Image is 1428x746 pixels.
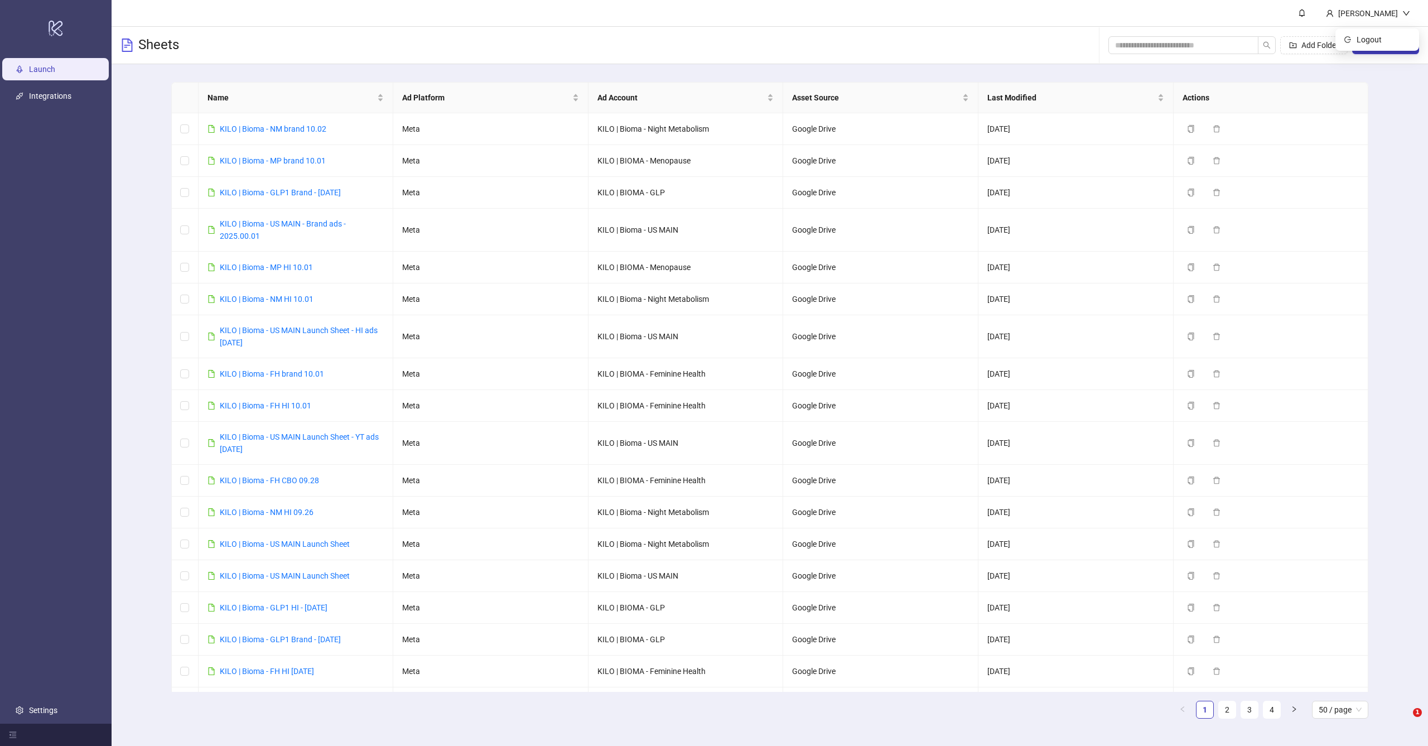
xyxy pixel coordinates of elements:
span: copy [1187,402,1195,410]
span: copy [1187,508,1195,516]
a: 2 [1219,701,1236,718]
td: Google Drive [783,315,978,358]
span: copy [1187,439,1195,447]
span: file [208,439,215,447]
td: [DATE] [978,656,1174,687]
span: file-text [120,38,134,52]
span: file [208,125,215,133]
span: Ad Platform [402,92,570,104]
td: Google Drive [783,656,978,687]
td: KILO | BIOMA - GLP [588,592,784,624]
span: copy [1187,572,1195,580]
a: 3 [1241,701,1258,718]
span: delete [1213,189,1220,196]
a: KILO | Bioma - US MAIN Launch Sheet - HI ads [DATE] [220,326,378,347]
button: right [1285,701,1303,719]
span: search [1263,41,1271,49]
td: Meta [393,528,588,560]
a: KILO | Bioma - NM HI 09.26 [220,508,313,517]
a: KILO | Bioma - GLP1 HI - [DATE] [220,603,327,612]
span: copy [1187,604,1195,612]
th: Actions [1174,83,1369,113]
span: right [1291,706,1297,713]
td: Meta [393,465,588,497]
a: KILO | Bioma - MP HI 10.01 [220,263,313,272]
a: KILO | Bioma - GLP1 Brand - [DATE] [220,188,341,197]
span: file [208,370,215,378]
span: copy [1187,295,1195,303]
td: KILO | Bioma - US MAIN [588,422,784,465]
a: Settings [29,706,57,715]
li: 1 [1196,701,1214,719]
td: Meta [393,177,588,209]
td: Google Drive [783,209,978,252]
td: KILO | Bioma - Night Metabolism [588,113,784,145]
span: file [208,540,215,548]
td: Meta [393,113,588,145]
td: [DATE] [978,145,1174,177]
td: Google Drive [783,177,978,209]
button: left [1174,701,1191,719]
a: Launch [29,65,55,74]
a: Integrations [29,92,71,100]
div: [PERSON_NAME] [1334,7,1402,20]
td: Google Drive [783,145,978,177]
span: copy [1187,667,1195,675]
td: KILO | Bioma - US MAIN [588,315,784,358]
td: [DATE] [978,390,1174,422]
th: Last Modified [978,83,1174,113]
span: delete [1213,226,1220,234]
td: Google Drive [783,465,978,497]
td: [DATE] [978,113,1174,145]
a: KILO | Bioma - NM brand 10.02 [220,124,326,133]
a: KILO | Bioma - US MAIN Launch Sheet - YT ads [DATE] [220,432,379,454]
td: [DATE] [978,624,1174,656]
td: [DATE] [978,422,1174,465]
li: Previous Page [1174,701,1191,719]
th: Name [199,83,394,113]
th: Ad Account [588,83,784,113]
a: 1 [1197,701,1213,718]
a: KILO | Bioma - FH CBO 09.28 [220,476,319,485]
span: delete [1213,604,1220,612]
h3: Sheets [138,36,179,54]
li: 2 [1218,701,1236,719]
td: Google Drive [783,528,978,560]
td: KILO | BIOMA - Feminine Health [588,656,784,687]
a: KILO | Bioma - FH brand 10.01 [220,369,324,378]
span: logout [1344,36,1352,43]
span: file [208,295,215,303]
td: [DATE] [978,592,1174,624]
span: Add Folder [1301,41,1339,50]
span: delete [1213,572,1220,580]
button: Add Folder [1280,36,1348,54]
span: down [1402,9,1410,17]
td: Meta [393,687,588,719]
a: KILO | Bioma - NM HI 10.01 [220,295,313,304]
td: Google Drive [783,560,978,592]
td: Meta [393,624,588,656]
td: KILO | BIOMA - Menopause [588,145,784,177]
td: Meta [393,252,588,283]
td: [DATE] [978,528,1174,560]
div: Page Size [1312,701,1368,719]
span: delete [1213,295,1220,303]
td: Meta [393,560,588,592]
span: delete [1213,439,1220,447]
td: [DATE] [978,209,1174,252]
span: copy [1187,157,1195,165]
span: Asset Source [792,92,960,104]
td: KILO | BIOMA - GLP [588,177,784,209]
td: KILO | Bioma - Night Metabolism [588,687,784,719]
td: Meta [393,283,588,315]
td: Meta [393,209,588,252]
a: KILO | Bioma - FH HI [DATE] [220,667,314,676]
span: delete [1213,477,1220,484]
a: KILO | Bioma - FH HI 10.01 [220,401,311,410]
span: delete [1213,508,1220,516]
span: user [1326,9,1334,17]
td: KILO | Bioma - US MAIN [588,209,784,252]
td: Meta [393,145,588,177]
span: delete [1213,333,1220,340]
td: KILO | Bioma - Night Metabolism [588,528,784,560]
